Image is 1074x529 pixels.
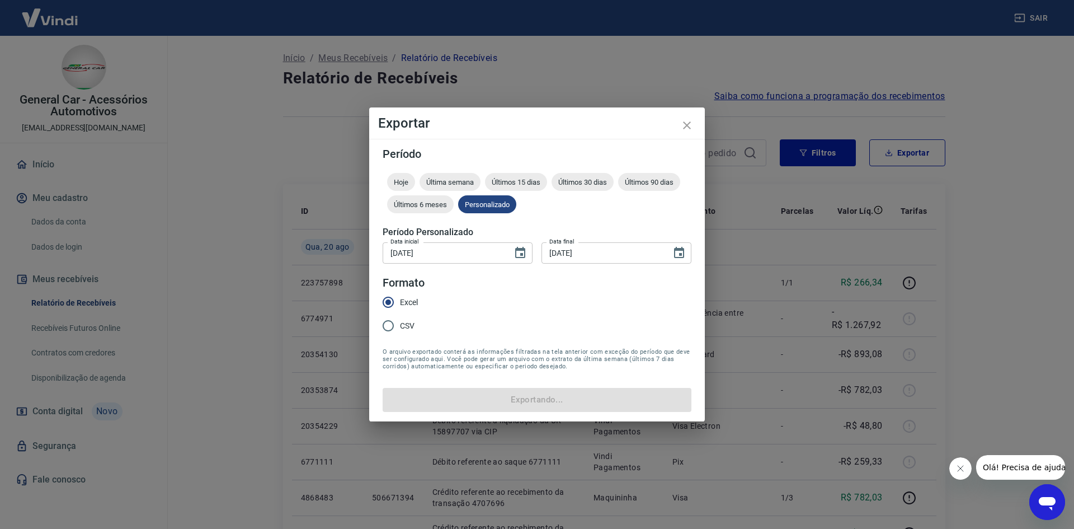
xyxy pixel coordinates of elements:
button: Choose date, selected date is 20 de ago de 2025 [668,242,690,264]
span: Hoje [387,178,415,186]
span: Últimos 90 dias [618,178,680,186]
h5: Período [383,148,691,160]
iframe: Mensagem da empresa [976,455,1065,480]
button: Choose date, selected date is 19 de ago de 2025 [509,242,531,264]
button: close [673,112,700,139]
input: DD/MM/YYYY [541,242,663,263]
div: Últimos 6 meses [387,195,454,213]
span: CSV [400,320,414,332]
div: Personalizado [458,195,516,213]
label: Data inicial [390,237,419,246]
span: Últimos 6 meses [387,200,454,209]
span: Olá! Precisa de ajuda? [7,8,94,17]
iframe: Botão para abrir a janela de mensagens [1029,484,1065,520]
legend: Formato [383,275,425,291]
label: Data final [549,237,574,246]
span: Últimos 30 dias [552,178,614,186]
span: Excel [400,297,418,308]
h5: Período Personalizado [383,227,691,238]
span: O arquivo exportado conterá as informações filtradas na tela anterior com exceção do período que ... [383,348,691,370]
div: Última semana [420,173,481,191]
div: Últimos 30 dias [552,173,614,191]
span: Últimos 15 dias [485,178,547,186]
input: DD/MM/YYYY [383,242,505,263]
div: Hoje [387,173,415,191]
div: Últimos 90 dias [618,173,680,191]
span: Personalizado [458,200,516,209]
span: Última semana [420,178,481,186]
h4: Exportar [378,116,696,130]
iframe: Fechar mensagem [949,457,972,480]
div: Últimos 15 dias [485,173,547,191]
